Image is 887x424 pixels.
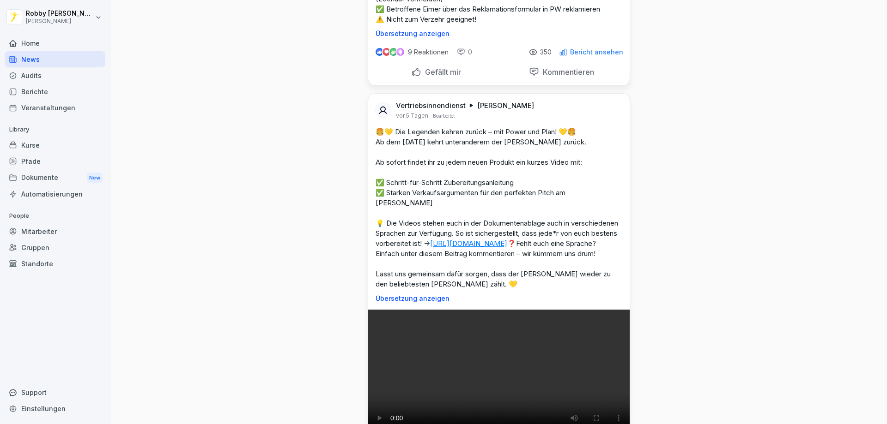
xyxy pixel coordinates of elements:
[5,186,105,202] a: Automatisierungen
[5,169,105,186] div: Dokumente
[5,100,105,116] a: Veranstaltungen
[433,112,455,119] p: Bearbeitet
[26,10,93,18] p: Robby [PERSON_NAME]
[383,48,390,55] img: love
[430,239,507,248] a: [URL][DOMAIN_NAME]
[5,51,105,67] a: News
[376,127,622,289] p: 🍔💛 Die Legenden kehren zurück – mit Power und Plan! 💛🍔 Ab dem [DATE] kehrt unteranderem der [PERS...
[26,18,93,24] p: [PERSON_NAME]
[539,67,594,77] p: Kommentieren
[376,30,622,37] p: Übersetzung anzeigen
[396,101,466,110] p: Vertriebsinnendienst
[408,48,449,56] p: 9 Reaktionen
[540,48,552,56] p: 350
[5,209,105,223] p: People
[5,169,105,186] a: DokumenteNew
[5,35,105,51] a: Home
[389,48,397,56] img: celebrate
[5,256,105,272] a: Standorte
[376,48,383,56] img: like
[570,48,623,56] p: Bericht ansehen
[396,112,428,119] p: vor 5 Tagen
[5,384,105,400] div: Support
[457,48,472,57] div: 0
[5,239,105,256] a: Gruppen
[5,400,105,417] a: Einstellungen
[376,295,622,302] p: Übersetzung anzeigen
[477,101,534,110] p: [PERSON_NAME]
[421,67,461,77] p: Gefällt mir
[5,153,105,169] a: Pfade
[5,67,105,84] a: Audits
[5,137,105,153] a: Kurse
[396,48,404,56] img: inspiring
[5,223,105,239] a: Mitarbeiter
[5,84,105,100] a: Berichte
[5,122,105,137] p: Library
[87,173,103,183] div: New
